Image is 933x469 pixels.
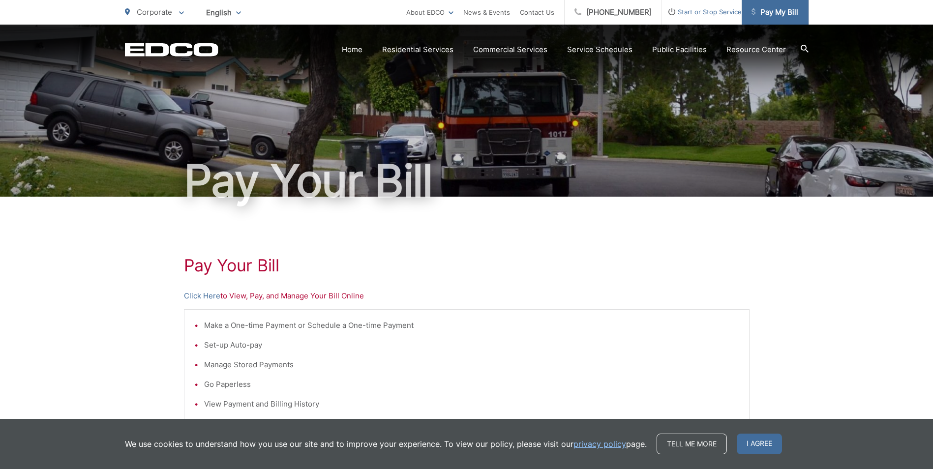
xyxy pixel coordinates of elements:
[737,434,782,454] span: I agree
[125,156,809,205] h1: Pay Your Bill
[184,290,220,302] a: Click Here
[382,44,453,56] a: Residential Services
[125,43,218,57] a: EDCD logo. Return to the homepage.
[473,44,547,56] a: Commercial Services
[204,379,739,390] li: Go Paperless
[657,434,727,454] a: Tell me more
[204,398,739,410] li: View Payment and Billing History
[406,6,453,18] a: About EDCO
[752,6,798,18] span: Pay My Bill
[342,44,362,56] a: Home
[204,339,739,351] li: Set-up Auto-pay
[726,44,786,56] a: Resource Center
[204,320,739,331] li: Make a One-time Payment or Schedule a One-time Payment
[567,44,632,56] a: Service Schedules
[652,44,707,56] a: Public Facilities
[199,4,248,21] span: English
[520,6,554,18] a: Contact Us
[204,359,739,371] li: Manage Stored Payments
[137,7,172,17] span: Corporate
[125,438,647,450] p: We use cookies to understand how you use our site and to improve your experience. To view our pol...
[184,256,750,275] h1: Pay Your Bill
[184,290,750,302] p: to View, Pay, and Manage Your Bill Online
[573,438,626,450] a: privacy policy
[463,6,510,18] a: News & Events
